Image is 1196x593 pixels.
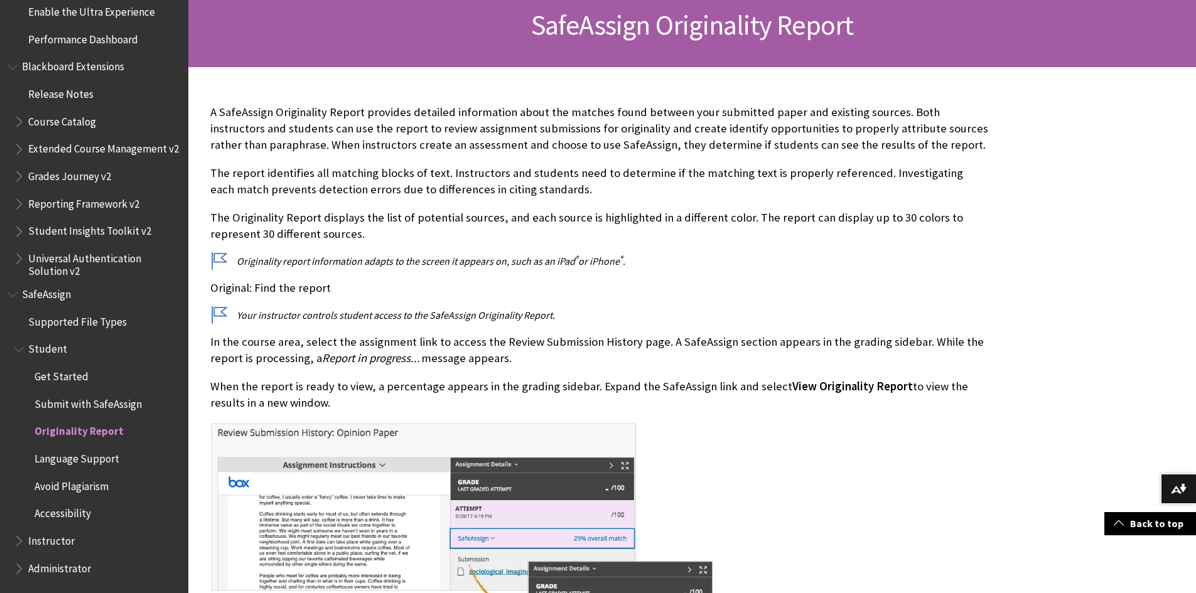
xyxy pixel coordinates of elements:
span: Supported File Types [28,311,127,328]
p: The Originality Report displays the list of potential sources, and each source is highlighted in ... [210,210,989,242]
span: Reporting Framework v2 [28,193,139,210]
span: Performance Dashboard [28,29,138,46]
span: Student [28,339,67,356]
span: Language Support [35,448,119,465]
p: Original: Find the report [210,280,989,296]
span: Release Notes [28,83,94,100]
a: Back to top [1104,512,1196,535]
nav: Book outline for Blackboard SafeAssign [8,284,181,579]
p: A SafeAssign Originality Report provides detailed information about the matches found between you... [210,104,989,154]
span: Instructor [28,530,75,547]
p: When the report is ready to view, a percentage appears in the grading sidebar. Expand the SafeAss... [210,378,989,411]
span: Extended Course Management v2 [28,139,179,156]
sup: ® [620,254,623,263]
span: Blackboard Extensions [22,56,124,73]
span: Accessibility [35,503,91,520]
span: Student Insights Toolkit v2 [28,221,151,238]
span: Enable the Ultra Experience [28,1,155,18]
span: Avoid Plagiarism [35,476,109,493]
p: Originality report information adapts to the screen it appears on, such as an iPad or iPhone . [210,254,989,268]
span: Course Catalog [28,111,96,128]
p: In the course area, select the assignment link to access the Review Submission History page. A Sa... [210,334,989,366]
span: Report in progress... [322,351,420,365]
span: Originality Report [35,421,124,438]
span: SafeAssign [22,284,71,301]
span: Grades Journey v2 [28,166,111,183]
span: Get Started [35,366,89,383]
span: SafeAssign Originality Report [531,8,854,42]
span: Administrator [28,558,91,575]
span: Universal Authentication Solution v2 [28,248,180,277]
p: The report identifies all matching blocks of text. Instructors and students need to determine if ... [210,165,989,198]
span: Submit with SafeAssign [35,393,142,410]
sup: ® [575,254,578,263]
p: Your instructor controls student access to the SafeAssign Originality Report. [210,308,989,322]
span: View Originality Report [792,379,913,393]
nav: Book outline for Blackboard Extensions [8,56,181,278]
